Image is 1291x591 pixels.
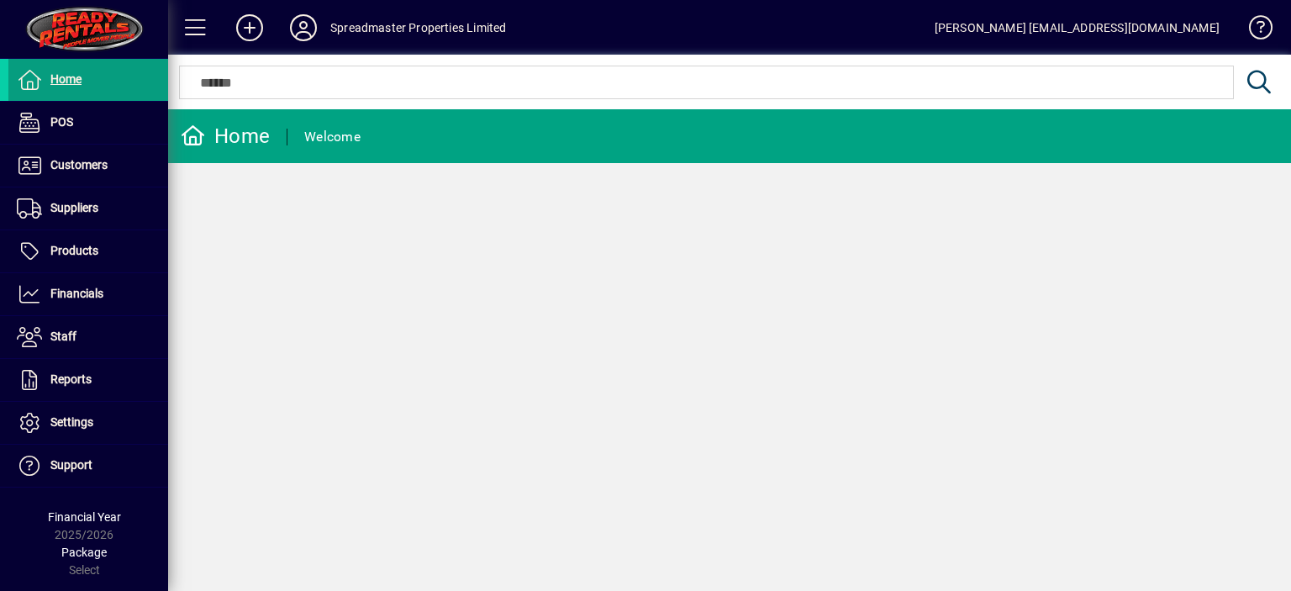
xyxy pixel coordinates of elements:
div: Welcome [304,124,361,150]
a: Reports [8,359,168,401]
span: Reports [50,372,92,386]
a: Financials [8,273,168,315]
span: Support [50,458,92,472]
div: Spreadmaster Properties Limited [330,14,506,41]
button: Profile [277,13,330,43]
a: Support [8,445,168,487]
a: Staff [8,316,168,358]
a: Settings [8,402,168,444]
a: Knowledge Base [1236,3,1270,58]
span: Suppliers [50,201,98,214]
a: POS [8,102,168,144]
a: Products [8,230,168,272]
div: [PERSON_NAME] [EMAIL_ADDRESS][DOMAIN_NAME] [935,14,1220,41]
div: Home [181,123,270,150]
span: Package [61,546,107,559]
span: POS [50,115,73,129]
button: Add [223,13,277,43]
span: Customers [50,158,108,171]
span: Products [50,244,98,257]
span: Home [50,72,82,86]
span: Financials [50,287,103,300]
span: Financial Year [48,510,121,524]
span: Settings [50,415,93,429]
a: Customers [8,145,168,187]
a: Suppliers [8,187,168,230]
span: Staff [50,330,76,343]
